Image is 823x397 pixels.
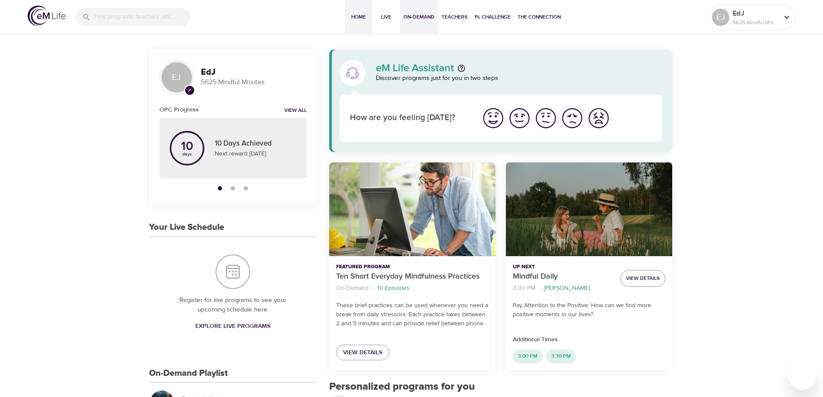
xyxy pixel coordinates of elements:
[377,284,410,293] p: 10 Episodes
[481,106,505,130] img: great
[513,349,543,363] div: 3:00 PM
[508,106,531,130] img: good
[442,13,467,22] span: Teachers
[350,112,470,124] p: How are you feeling [DATE]?
[506,162,672,256] button: Mindful Daily
[329,162,496,256] button: Ten Short Everyday Mindfulness Practices
[546,349,576,363] div: 3:30 PM
[788,362,816,390] iframe: Button to launch messaging window
[28,6,66,26] img: logo
[215,149,296,159] p: Next reward [DATE]
[376,73,662,83] p: Discover programs just for you in two steps
[336,284,369,293] p: On-Demand
[585,105,612,131] button: I'm feeling worst
[149,368,228,378] h3: On-Demand Playlist
[201,77,307,87] p: 5625 Mindful Minutes
[546,353,576,360] span: 3:30 PM
[626,274,660,283] span: View Details
[539,283,540,294] li: ·
[620,270,665,287] button: View Details
[513,301,665,319] p: Pay Attention to the Positive: How can we find more positive moments in our lives?
[329,381,673,393] h2: Personalized programs for you
[336,283,489,294] nav: breadcrumb
[513,271,613,283] p: Mindful Daily
[518,13,561,22] span: The Connection
[559,105,585,131] button: I'm feeling bad
[343,347,382,358] span: View Details
[181,140,193,152] p: 10
[513,283,613,294] nav: breadcrumb
[534,106,558,130] img: ok
[192,318,274,334] a: Explore Live Programs
[216,254,250,289] img: Your Live Schedule
[513,335,665,344] p: Additional Times
[533,105,559,131] button: I'm feeling ok
[474,13,511,22] span: 1% Challenge
[348,13,369,22] span: Home
[149,222,224,232] h3: Your Live Schedule
[284,107,307,114] a: View all notifications
[372,283,374,294] li: ·
[506,105,533,131] button: I'm feeling good
[201,67,307,77] h3: EdJ
[404,13,435,22] span: On-Demand
[94,8,190,26] input: Find programs, teachers, etc...
[513,263,613,271] p: Up Next
[544,284,590,293] p: [PERSON_NAME]
[376,13,397,22] span: Live
[513,284,535,293] p: 3:00 PM
[181,152,193,156] p: days
[336,271,489,283] p: Ten Short Everyday Mindfulness Practices
[560,106,584,130] img: bad
[513,353,543,360] span: 3:00 PM
[733,8,779,19] p: EdJ
[215,138,296,149] p: 10 Days Achieved
[733,19,779,26] p: 5625 Mindful Minutes
[376,63,454,73] p: eM Life Assistant
[159,60,194,95] div: EJ
[336,301,489,328] p: These brief practices can be used whenever you need a break from daily stressors. Each practice t...
[195,321,270,332] span: Explore Live Programs
[336,263,489,271] p: Featured Program
[712,9,729,26] div: EJ
[480,105,506,131] button: I'm feeling great
[336,345,389,361] a: View Details
[159,105,199,114] h6: OPC Progress
[346,66,359,80] img: eM Life Assistant
[587,106,610,130] img: worst
[166,295,300,315] p: Register for live programs to see your upcoming schedule here.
